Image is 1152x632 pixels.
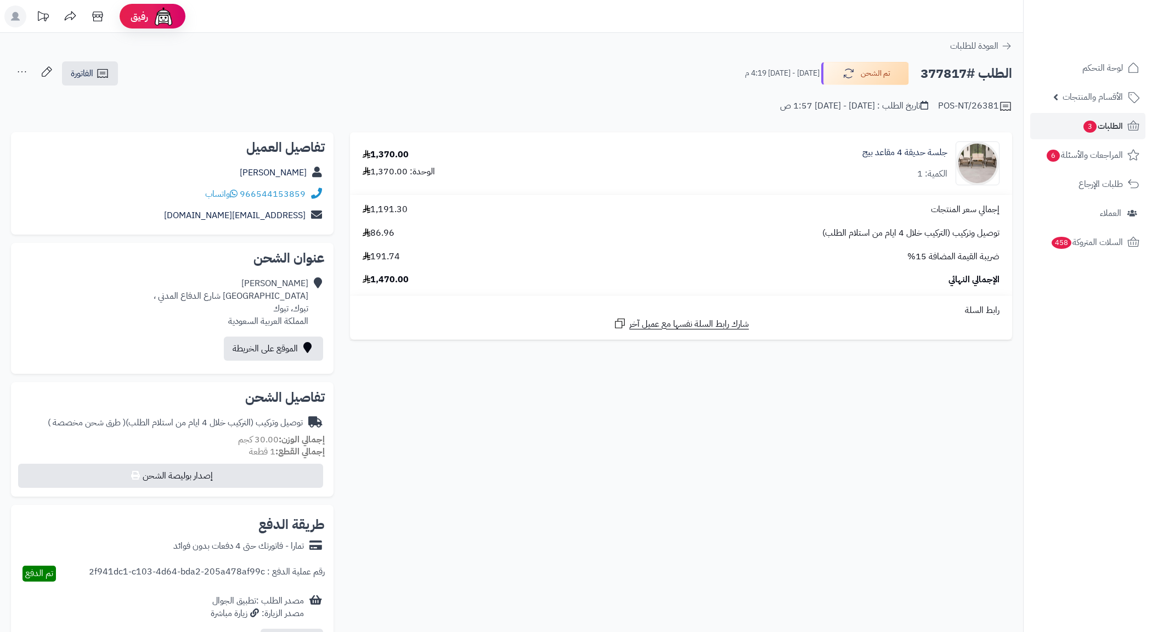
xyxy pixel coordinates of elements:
[279,433,325,446] strong: إجمالي الوزن:
[1052,237,1072,249] span: 458
[613,317,749,331] a: شارك رابط السلة نفسها مع عميل آخر
[363,166,435,178] div: الوحدة: 1,370.00
[950,39,1012,53] a: العودة للطلبات
[238,433,325,446] small: 30.00 كجم
[1082,60,1123,76] span: لوحة التحكم
[948,274,999,286] span: الإجمالي النهائي
[25,567,53,580] span: تم الدفع
[1051,235,1123,250] span: السلات المتروكة
[1030,200,1145,226] a: العملاء
[1030,113,1145,139] a: الطلبات3
[240,187,306,201] a: 966544153859
[1046,147,1123,163] span: المراجعات والأسئلة
[1047,150,1060,162] span: 6
[20,391,325,404] h2: تفاصيل الشحن
[48,417,303,429] div: توصيل وتركيب (التركيب خلال 4 ايام من استلام الطلب)
[240,166,307,179] a: [PERSON_NAME]
[173,540,304,553] div: تمارا - فاتورتك حتى 4 دفعات بدون فوائد
[131,10,148,23] span: رفيق
[29,5,57,30] a: تحديثات المنصة
[1030,55,1145,81] a: لوحة التحكم
[938,100,1012,113] div: POS-NT/26381
[1030,229,1145,255] a: السلات المتروكة458
[211,607,304,620] div: مصدر الزيارة: زيارة مباشرة
[20,252,325,265] h2: عنوان الشحن
[822,227,999,240] span: توصيل وتركيب (التركيب خلال 4 ايام من استلام الطلب)
[249,445,325,458] small: 1 قطعة
[1078,176,1123,192] span: طلبات الإرجاع
[950,39,998,53] span: العودة للطلبات
[154,277,308,327] div: [PERSON_NAME] [GEOGRAPHIC_DATA] شارع الدفاع المدني ، تبوك، تبوك المملكة العربية السعودية
[275,445,325,458] strong: إجمالي القطع:
[164,209,306,222] a: [EMAIL_ADDRESS][DOMAIN_NAME]
[48,416,126,429] span: ( طرق شحن مخصصة )
[1100,206,1121,221] span: العملاء
[862,146,947,159] a: جلسة حديقة 4 مقاعد بيج
[363,227,394,240] span: 86.96
[18,464,323,488] button: إصدار بوليصة الشحن
[821,62,909,85] button: تم الشحن
[211,595,304,620] div: مصدر الطلب :تطبيق الجوال
[1030,142,1145,168] a: المراجعات والأسئلة6
[931,203,999,216] span: إجمالي سعر المنتجات
[224,337,323,361] a: الموقع على الخريطة
[363,149,409,161] div: 1,370.00
[89,566,325,582] div: رقم عملية الدفع : 2f941dc1-c103-4d64-bda2-205a478af99c
[917,168,947,180] div: الكمية: 1
[1030,171,1145,197] a: طلبات الإرجاع
[20,141,325,154] h2: تفاصيل العميل
[71,67,93,80] span: الفاتورة
[921,62,1012,85] h2: الطلب #377817
[629,318,749,331] span: شارك رابط السلة نفسها مع عميل آخر
[62,61,118,86] a: الفاتورة
[907,250,999,263] span: ضريبة القيمة المضافة 15%
[780,100,928,112] div: تاريخ الطلب : [DATE] - [DATE] 1:57 ص
[354,304,1008,317] div: رابط السلة
[363,274,409,286] span: 1,470.00
[205,187,238,201] a: واتساب
[1083,121,1097,133] span: 3
[1063,89,1123,105] span: الأقسام والمنتجات
[153,5,174,27] img: ai-face.png
[1082,118,1123,134] span: الطلبات
[956,141,999,185] img: 1754462431-110119010019-90x90.jpg
[363,203,408,216] span: 1,191.30
[258,518,325,531] h2: طريقة الدفع
[1077,25,1142,48] img: logo-2.png
[745,68,820,79] small: [DATE] - [DATE] 4:19 م
[363,250,400,263] span: 191.74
